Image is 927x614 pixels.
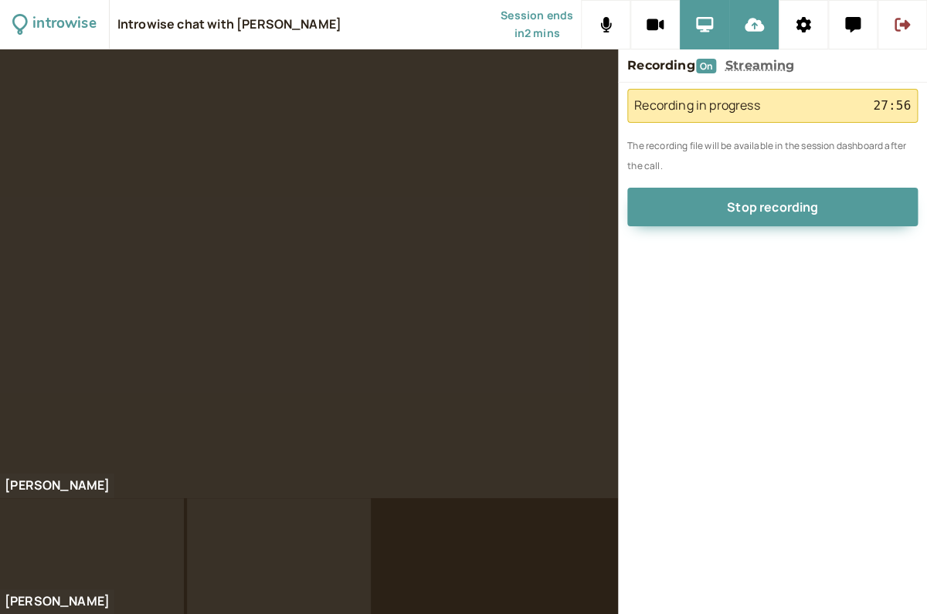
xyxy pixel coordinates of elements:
div: introwise [32,12,96,36]
div: Recording in progress [634,96,867,116]
span: in 2 mins [514,25,559,42]
div: Scheduled session end time. Don't worry, your call will continue [501,7,573,42]
div: Introwise chat with [PERSON_NAME] [117,16,341,33]
span: On [696,59,715,73]
span: 27 : 56 [873,98,911,113]
button: Streaming [725,56,794,76]
button: Stop recording [627,188,918,226]
span: Stop recording [727,198,818,215]
small: The recording file will be available in the session dashboard after the call. [627,139,906,172]
span: Session ends [501,7,573,25]
button: Recording [627,56,694,76]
